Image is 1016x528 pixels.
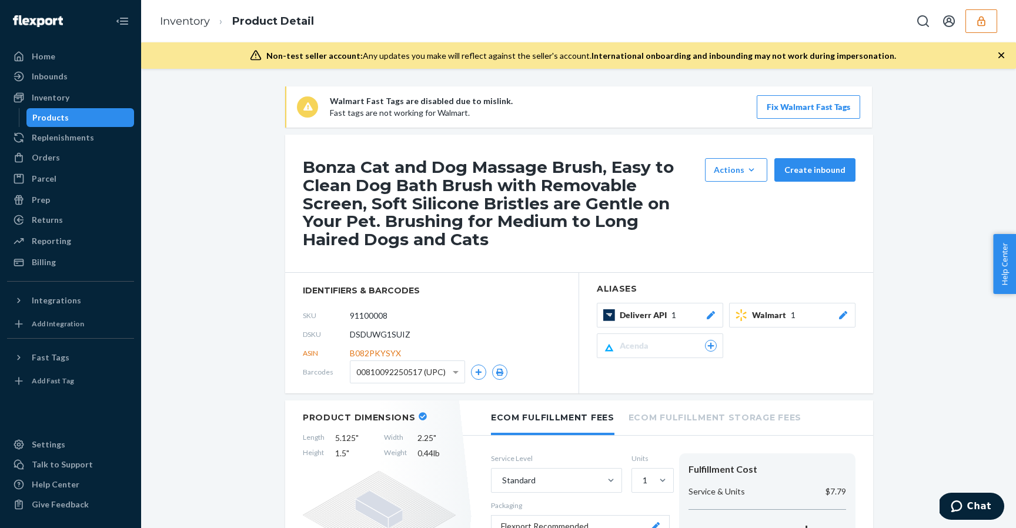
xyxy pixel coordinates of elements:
[689,463,846,476] div: Fulfillment Cost
[757,95,860,119] button: Fix Walmart Fast Tags
[729,303,855,328] button: Walmart1
[705,158,767,182] button: Actions
[32,71,68,82] div: Inbounds
[111,9,134,33] button: Close Navigation
[335,447,373,459] span: 1.5
[32,459,93,470] div: Talk to Support
[232,15,314,28] a: Product Detail
[7,495,134,514] button: Give Feedback
[384,432,407,444] span: Width
[417,432,456,444] span: 2.25
[911,9,935,33] button: Open Search Box
[591,51,896,61] span: International onboarding and inbounding may not work during impersonation.
[335,432,373,444] span: 5.125
[13,15,63,27] img: Flexport logo
[32,194,50,206] div: Prep
[774,158,855,182] button: Create inbound
[32,173,56,185] div: Parcel
[752,309,791,321] span: Walmart
[32,499,89,510] div: Give Feedback
[7,191,134,209] a: Prep
[32,214,63,226] div: Returns
[7,88,134,107] a: Inventory
[32,376,74,386] div: Add Fast Tag
[356,362,446,382] span: 00810092250517 (UPC)
[7,169,134,188] a: Parcel
[32,352,69,363] div: Fast Tags
[346,448,349,458] span: "
[303,310,350,320] span: SKU
[7,372,134,390] a: Add Fast Tag
[303,158,699,249] h1: Bonza Cat and Dog Massage Brush, Easy to Clean Dog Bath Brush with Removable Screen, Soft Silicon...
[7,148,134,167] a: Orders
[32,51,55,62] div: Home
[32,152,60,163] div: Orders
[356,433,359,443] span: "
[502,474,536,486] div: Standard
[791,309,796,321] span: 1
[629,400,801,433] li: Ecom Fulfillment Storage Fees
[7,455,134,474] button: Talk to Support
[7,128,134,147] a: Replenishments
[825,486,846,497] p: $7.79
[7,67,134,86] a: Inbounds
[7,348,134,367] button: Fast Tags
[7,435,134,454] a: Settings
[643,474,647,486] div: 1
[26,108,135,127] a: Products
[32,132,94,143] div: Replenishments
[689,486,745,497] p: Service & Units
[597,285,855,293] h2: Aliases
[641,474,643,486] input: 1
[32,479,79,490] div: Help Center
[631,453,670,463] label: Units
[303,412,416,423] h2: Product Dimensions
[491,400,614,435] li: Ecom Fulfillment Fees
[491,500,670,510] p: Packaging
[32,295,81,306] div: Integrations
[384,447,407,459] span: Weight
[7,291,134,310] button: Integrations
[597,303,723,328] button: Deliverr API1
[7,47,134,66] a: Home
[597,333,723,358] button: Acenda
[993,234,1016,294] button: Help Center
[940,493,1004,522] iframe: Opens a widget where you can chat to one of our agents
[160,15,210,28] a: Inventory
[350,329,410,340] span: DSDUWG1SUIZ
[7,315,134,333] a: Add Integration
[330,95,513,107] p: Walmart Fast Tags are disabled due to mislink.
[350,347,401,359] span: B082PKYSYX
[32,92,69,103] div: Inventory
[491,453,622,463] label: Service Level
[433,433,436,443] span: "
[714,164,758,176] div: Actions
[937,9,961,33] button: Open account menu
[32,235,71,247] div: Reporting
[7,210,134,229] a: Returns
[417,447,456,459] span: 0.44 lb
[266,51,363,61] span: Non-test seller account:
[671,309,676,321] span: 1
[620,309,671,321] span: Deliverr API
[7,475,134,494] a: Help Center
[7,253,134,272] a: Billing
[303,432,325,444] span: Length
[330,107,513,119] p: Fast tags are not working for Walmart.
[32,256,56,268] div: Billing
[266,50,896,62] div: Any updates you make will reflect against the seller's account.
[303,348,350,358] span: ASIN
[303,329,350,339] span: DSKU
[303,447,325,459] span: Height
[32,439,65,450] div: Settings
[7,232,134,250] a: Reporting
[303,367,350,377] span: Barcodes
[501,474,502,486] input: Standard
[32,319,84,329] div: Add Integration
[32,112,69,123] div: Products
[303,285,561,296] span: identifiers & barcodes
[151,4,323,39] ol: breadcrumbs
[620,340,653,352] span: Acenda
